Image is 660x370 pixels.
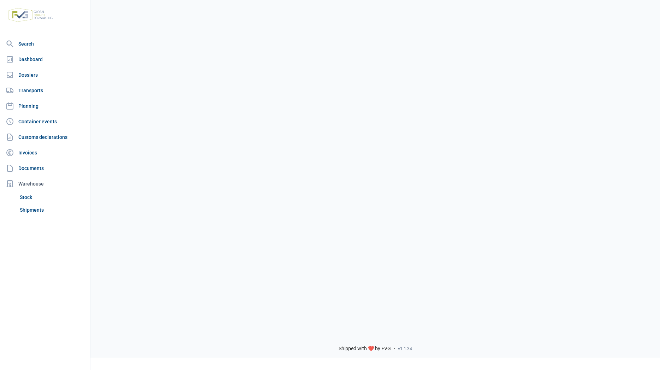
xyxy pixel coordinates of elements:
[3,130,87,144] a: Customs declarations
[339,346,391,352] span: Shipped with ❤️ by FVG
[3,37,87,51] a: Search
[17,204,87,216] a: Shipments
[3,146,87,160] a: Invoices
[3,68,87,82] a: Dossiers
[3,83,87,98] a: Transports
[398,346,412,352] span: v1.1.34
[394,346,395,352] span: -
[6,5,56,25] img: FVG - Global freight forwarding
[3,161,87,175] a: Documents
[3,114,87,129] a: Container events
[17,191,87,204] a: Stock
[3,99,87,113] a: Planning
[3,52,87,66] a: Dashboard
[3,177,87,191] div: Warehouse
